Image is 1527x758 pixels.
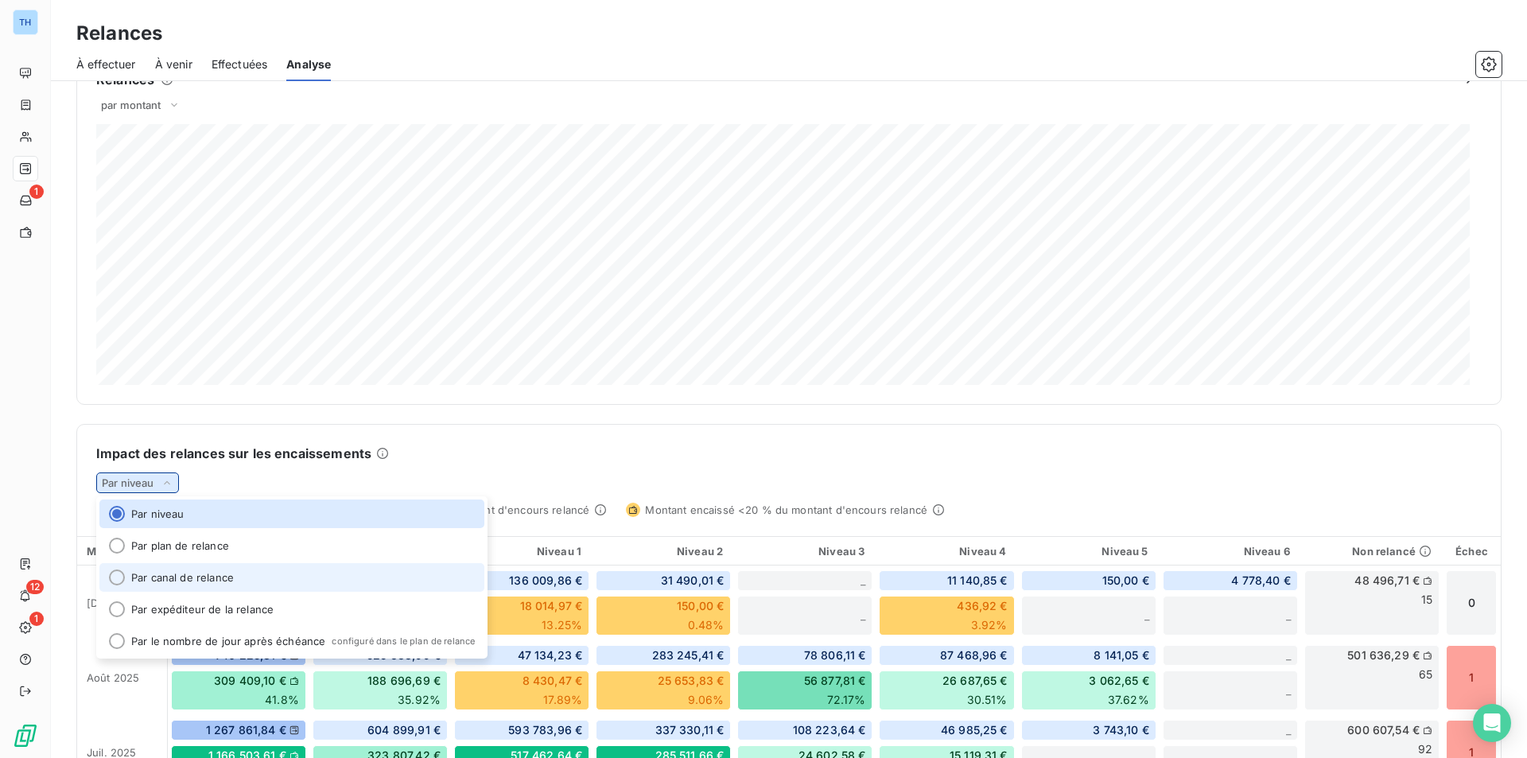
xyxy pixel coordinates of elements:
[1419,667,1432,682] span: 65
[87,671,139,684] span: août 2025
[518,647,583,663] span: 47 134,23 €
[1473,704,1511,742] div: Open Intercom Messenger
[1311,545,1432,558] div: Non relancé
[29,185,44,199] span: 1
[96,444,371,463] h6: Impact des relances sur les encaissements
[818,545,865,558] span: Niveau 3
[398,692,441,708] span: 35.92%
[214,673,286,689] span: 309 409,10 €
[332,636,475,646] span: configuré dans le plan de relance
[265,692,299,708] span: 41.8%
[861,608,865,622] span: _
[804,673,866,689] span: 56 877,81 €
[87,545,158,558] div: Mois
[1231,573,1291,589] span: 4 778,40 €
[1421,592,1432,608] span: 15
[971,617,1008,633] span: 3.92%
[1446,645,1497,710] div: 1
[959,545,1006,558] span: Niveau 4
[367,673,441,689] span: 188 696,69 €
[286,56,331,72] span: Analyse
[652,647,725,663] span: 283 245,41 €
[1244,545,1290,558] span: Niveau 6
[688,617,725,633] span: 0.48%
[967,692,1008,708] span: 30.51%
[677,598,724,614] span: 150,00 €
[793,722,866,738] span: 108 223,64 €
[1144,608,1149,622] span: _
[87,597,122,609] span: [DATE]
[1446,570,1497,636] div: 0
[947,573,1008,589] span: 11 140,85 €
[508,722,582,738] span: 593 783,96 €
[523,673,583,689] span: 8 430,47 €
[13,723,38,748] img: Logo LeanPay
[99,595,484,624] li: Par expéditeur de la relance
[76,56,136,72] span: À effectuer
[655,722,725,738] span: 337 330,11 €
[804,647,866,663] span: 78 806,11 €
[367,722,441,738] span: 604 899,91 €
[661,573,725,589] span: 31 490,01 €
[1108,692,1149,708] span: 37.62%
[101,99,161,111] span: par montant
[99,531,484,560] li: Par plan de relance
[543,692,582,708] span: 17.89%
[99,563,484,592] li: Par canal de relance
[861,573,865,587] span: _
[1102,573,1149,589] span: 150,00 €
[13,10,38,35] div: TH
[29,612,44,626] span: 1
[542,617,582,633] span: 13.25%
[1286,683,1291,697] span: _
[941,722,1008,738] span: 46 985,25 €
[645,503,927,516] span: Montant encaissé <20 % du montant d'encours relancé
[940,647,1008,663] span: 87 468,96 €
[1102,545,1148,558] span: Niveau 5
[155,56,192,72] span: À venir
[1418,741,1432,757] span: 92
[212,56,268,72] span: Effectuées
[1452,545,1491,558] div: Échec
[1286,608,1291,622] span: _
[1286,723,1291,737] span: _
[677,545,723,558] span: Niveau 2
[99,627,484,655] li: Par le nombre de jour après échéance
[957,598,1007,614] span: 436,92 €
[1347,647,1420,663] span: 501 636,29 €
[509,573,582,589] span: 136 009,86 €
[26,580,44,594] span: 12
[1089,673,1149,689] span: 3 062,65 €
[827,692,866,708] span: 72.17%
[520,598,583,614] span: 18 014,97 €
[1093,722,1149,738] span: 3 743,10 €
[688,692,725,708] span: 9.06%
[1347,722,1420,738] span: 600 607,54 €
[537,545,581,558] span: Niveau 1
[1094,647,1149,663] span: 8 141,05 €
[76,19,162,48] h3: Relances
[1354,573,1420,589] span: 48 496,71 €
[206,722,286,738] span: 1 267 861,84 €
[102,476,154,489] span: Par niveau
[1286,648,1291,662] span: _
[658,673,725,689] span: 25 653,83 €
[99,500,484,528] li: Par niveau
[942,673,1008,689] span: 26 687,65 €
